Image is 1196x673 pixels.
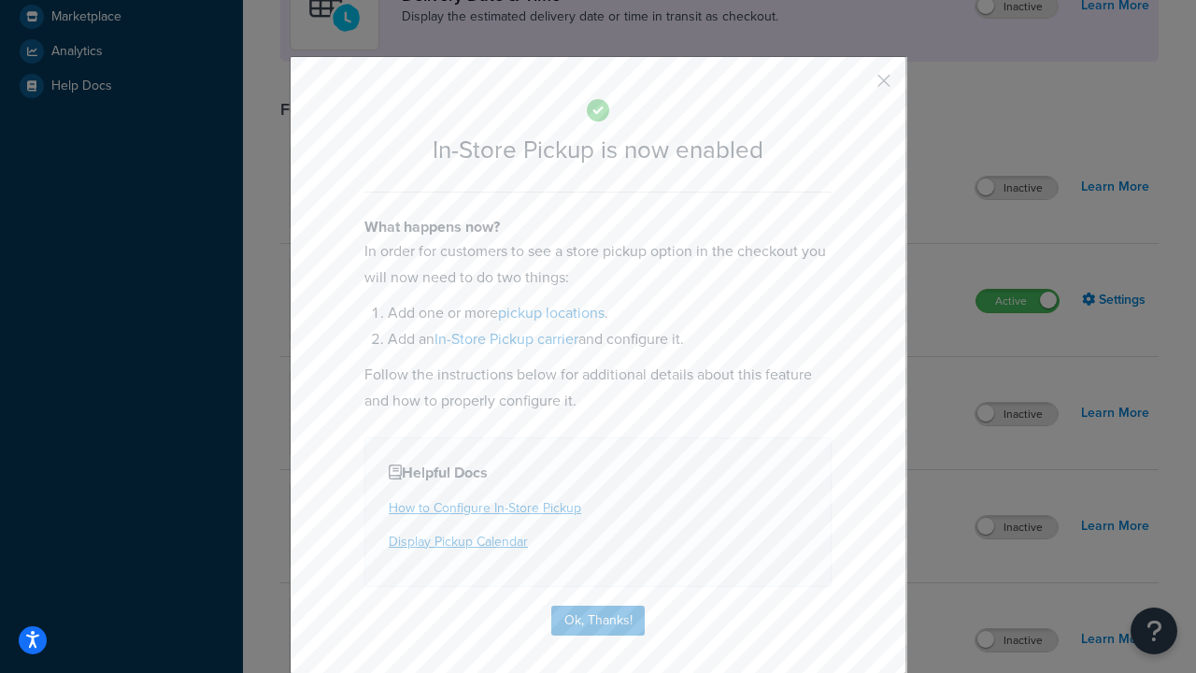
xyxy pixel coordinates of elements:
[434,328,578,350] a: In-Store Pickup carrier
[498,302,605,323] a: pickup locations
[389,498,581,518] a: How to Configure In-Store Pickup
[364,362,832,414] p: Follow the instructions below for additional details about this feature and how to properly confi...
[388,300,832,326] li: Add one or more .
[364,238,832,291] p: In order for customers to see a store pickup option in the checkout you will now need to do two t...
[389,532,528,551] a: Display Pickup Calendar
[388,326,832,352] li: Add an and configure it.
[364,136,832,164] h2: In-Store Pickup is now enabled
[389,462,807,484] h4: Helpful Docs
[551,606,645,636] button: Ok, Thanks!
[364,216,832,238] h4: What happens now?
